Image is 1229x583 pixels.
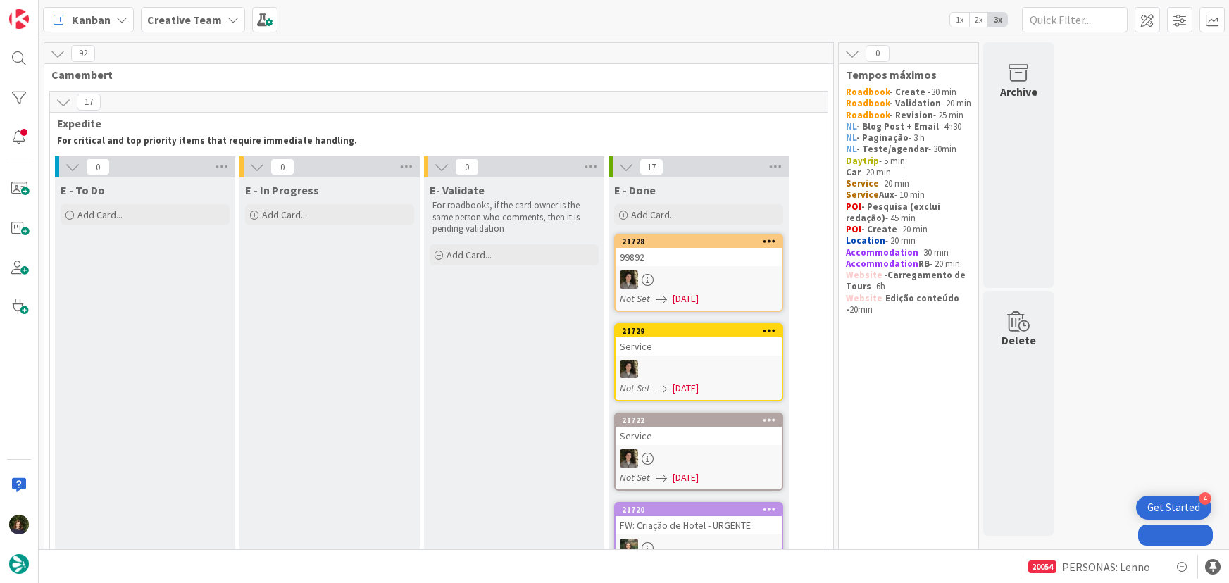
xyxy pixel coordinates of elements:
div: 21729 [616,325,782,337]
strong: - Create - [890,86,931,98]
span: E - Done [614,183,656,197]
span: Expedite [57,116,810,130]
span: 2x [969,13,988,27]
strong: Accommodation [846,258,918,270]
p: - 25 min [846,110,971,121]
span: 17 [77,94,101,111]
strong: Location [846,234,885,246]
strong: Service [846,189,879,201]
div: 21720FW: Criação de Hotel - URGENTE [616,503,782,534]
p: - - 6h [846,270,971,293]
a: 2172899892MSNot Set[DATE] [614,234,783,312]
span: 17 [640,158,663,175]
span: 3x [988,13,1007,27]
p: - 30 min [846,247,971,258]
div: 21729 [622,326,782,336]
b: Creative Team [147,13,222,27]
strong: For critical and top priority items that require immediate handling. [57,134,357,146]
div: Archive [1000,83,1037,100]
strong: Aux [879,189,894,201]
span: Add Card... [631,208,676,221]
strong: Roadbook [846,97,890,109]
span: 0 [455,158,479,175]
div: Get Started [1147,501,1200,515]
span: Add Card... [447,249,492,261]
strong: - Paginação [856,132,909,144]
strong: - Teste/agendar [856,143,928,155]
span: 1x [950,13,969,27]
strong: Website [846,269,882,281]
p: - 20 min [846,258,971,270]
p: - 3 h [846,132,971,144]
a: 21722ServiceMSNot Set[DATE] [614,413,783,491]
p: 30 min [846,87,971,98]
strong: POI [846,201,861,213]
strong: Car [846,166,861,178]
div: 4 [1199,492,1211,505]
strong: - Create [861,223,897,235]
span: Tempos máximos [846,68,961,82]
p: - 20 min [846,178,971,189]
div: Service [616,337,782,356]
div: Open Get Started checklist, remaining modules: 4 [1136,496,1211,520]
strong: Roadbook [846,109,890,121]
span: Camembert [51,68,816,82]
div: FW: Criação de Hotel - URGENTE [616,516,782,534]
strong: Accommodation [846,246,918,258]
img: Visit kanbanzone.com [9,9,29,29]
img: avatar [9,554,29,574]
div: Delete [1002,332,1036,349]
div: MS [616,360,782,378]
span: [DATE] [673,291,699,306]
p: - 20 min [846,224,971,235]
div: 21720 [616,503,782,516]
div: 20054 [1028,560,1056,573]
div: IG [616,539,782,557]
p: For roadbooks, if the card owner is the same person who comments, then it is pending validation [432,200,596,234]
p: - 45 min [846,201,971,225]
div: 21728 [616,235,782,248]
strong: - Validation [890,97,941,109]
i: Not Set [620,292,650,305]
span: [DATE] [673,470,699,485]
p: - 20 min [846,235,971,246]
p: - 20min [846,293,971,316]
span: Kanban [72,11,111,28]
img: MS [620,270,638,289]
div: 21729Service [616,325,782,356]
strong: - Blog Post + Email [856,120,939,132]
p: - 30min [846,144,971,155]
strong: Carregamento de Tours [846,269,968,292]
div: MS [616,449,782,468]
span: E - In Progress [245,183,319,197]
strong: NL [846,120,856,132]
div: 21728 [622,237,782,246]
strong: Edição conteúdo - [846,292,961,315]
i: Not Set [620,471,650,484]
div: Service [616,427,782,445]
p: - 10 min [846,189,971,201]
a: 21729ServiceMSNot Set[DATE] [614,323,783,401]
span: Add Card... [77,208,123,221]
img: MS [620,449,638,468]
p: - 5 min [846,156,971,167]
div: 21722Service [616,414,782,445]
p: - 20 min [846,167,971,178]
strong: RB [918,258,930,270]
span: E- Validate [430,183,485,197]
strong: Website [846,292,882,304]
p: - 20 min [846,98,971,109]
strong: - Revision [890,109,933,121]
strong: Roadbook [846,86,890,98]
div: 21720 [622,505,782,515]
span: 0 [270,158,294,175]
span: PERSONAS: Lenno [1062,558,1150,575]
div: MS [616,270,782,289]
div: 2172899892 [616,235,782,266]
img: MC [9,515,29,534]
span: E - To Do [61,183,105,197]
span: 92 [71,45,95,62]
img: MS [620,360,638,378]
img: IG [620,539,638,557]
div: 21722 [622,415,782,425]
